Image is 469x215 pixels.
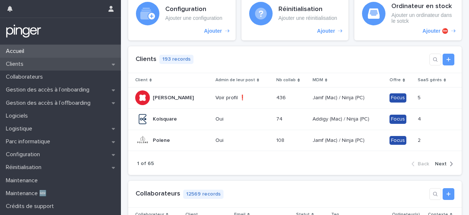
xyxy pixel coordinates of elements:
[276,76,296,84] p: Nb collab
[165,6,222,14] h3: Configuration
[204,28,222,34] p: Ajouter
[153,136,171,144] p: Polene
[418,161,429,166] span: Back
[3,164,47,171] p: Réinitialisation
[128,130,462,151] tr: PolenePolene Oui108108 Jamf (Mac) / Ninja (PC)Jamf (Mac) / Ninja (PC) Focus22
[389,76,401,84] p: Offre
[443,188,454,200] a: Add new record
[418,76,442,84] p: SaaS gérés
[313,115,371,122] p: Addigy (Mac) / Ninja (PC)
[418,93,422,101] p: 5
[128,108,462,130] tr: KolsquareKolsquare Oui7474 Addigy (Mac) / Ninja (PC)Addigy (Mac) / Ninja (PC) Focus44
[153,93,195,101] p: [PERSON_NAME]
[135,76,148,84] p: Client
[418,115,422,122] p: 4
[6,24,41,39] img: mTgBEunGTSyRkCgitkcU
[3,112,34,119] p: Logiciels
[278,15,337,21] p: Ajouter une réinitialisation
[391,12,454,25] p: Ajouter un ordinateur dans le sotck
[276,93,287,101] p: 436
[422,28,448,34] p: Ajouter ⛔️
[215,116,270,122] p: Oui
[276,115,284,122] p: 74
[278,6,337,14] h3: Réinitialisation
[215,76,255,84] p: Admin de leur post
[3,203,60,210] p: Crédits de support
[3,61,29,68] p: Clients
[313,76,323,84] p: MDM
[435,161,447,166] span: Next
[3,151,46,158] p: Configuration
[3,86,95,93] p: Gestion des accès à l’onboarding
[3,48,30,55] p: Accueil
[3,125,38,132] p: Logistique
[136,56,156,62] a: Clients
[3,100,96,107] p: Gestion des accès à l’offboarding
[391,3,454,11] h3: Ordinateur en stock
[3,138,56,145] p: Parc informatique
[183,190,224,199] p: 12569 records
[389,136,406,145] div: Focus
[128,87,462,108] tr: [PERSON_NAME][PERSON_NAME] Voir profil ❗436436 Jamf (Mac) / Ninja (PC)Jamf (Mac) / Ninja (PC) Foc...
[215,137,270,144] p: Oui
[443,54,454,65] a: Add new record
[3,74,49,80] p: Collaborateurs
[165,15,222,21] p: Ajouter une configuration
[432,161,453,167] button: Next
[313,136,366,144] p: Jamf (Mac) / Ninja (PC)
[418,136,422,144] p: 2
[389,115,406,124] div: Focus
[153,115,178,122] p: Kolsquare
[411,161,432,167] button: Back
[136,190,180,197] a: Collaborateurs
[389,93,406,103] div: Focus
[317,28,335,34] p: Ajouter
[137,161,154,167] p: 1 of 65
[276,136,286,144] p: 108
[3,177,44,184] p: Maintenance
[3,190,52,197] p: Maintenance 🆕
[159,55,193,64] p: 193 records
[313,93,366,101] p: Jamf (Mac) / Ninja (PC)
[215,95,270,101] p: Voir profil ❗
